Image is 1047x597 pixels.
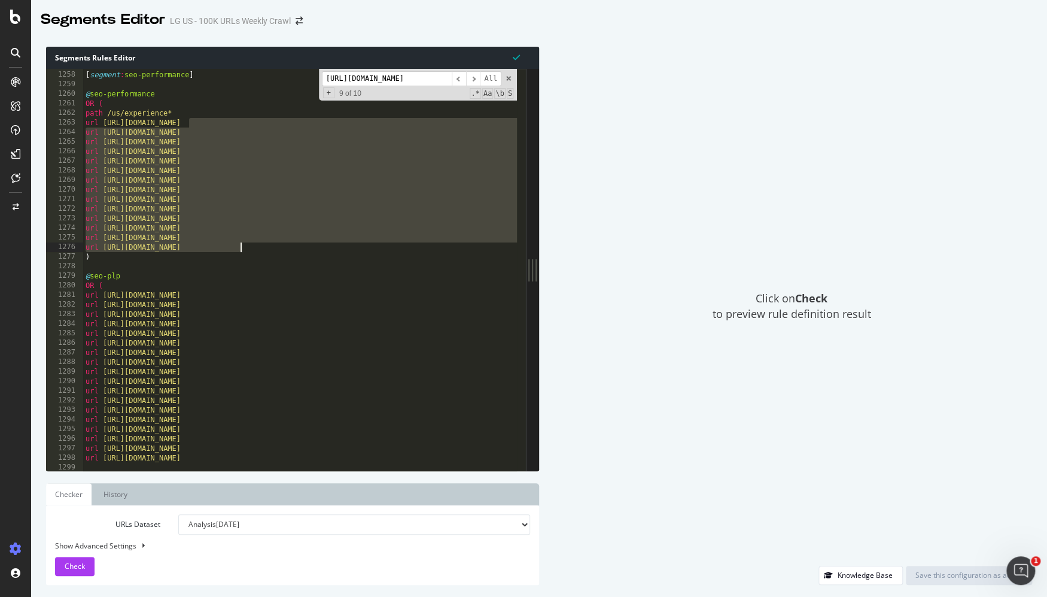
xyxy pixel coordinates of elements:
span: Search In Selection [507,88,513,99]
span: 1 [1031,556,1040,566]
div: 1296 [46,434,83,444]
button: Knowledge Base [818,566,903,585]
div: 1270 [46,185,83,195]
div: Segments Rules Editor [46,47,539,69]
div: 1264 [46,128,83,137]
div: 1283 [46,310,83,319]
span: ​ [466,71,480,86]
div: 1272 [46,204,83,214]
div: 1274 [46,223,83,233]
div: 1281 [46,290,83,300]
div: 1269 [46,175,83,185]
span: CaseSensitive Search [482,88,493,99]
div: 1263 [46,118,83,128]
div: 1285 [46,329,83,338]
div: 1275 [46,233,83,243]
div: Show Advanced Settings [46,541,521,551]
button: Save this configuration as active [906,566,1032,585]
div: 1267 [46,156,83,166]
label: URLs Dataset [46,514,169,535]
span: Toggle Replace mode [323,87,334,98]
div: 1286 [46,338,83,348]
div: 1266 [46,147,83,156]
div: 1265 [46,137,83,147]
div: 1279 [46,271,83,281]
iframe: Intercom live chat [1006,556,1035,585]
div: 1290 [46,377,83,386]
button: Check [55,557,95,576]
span: Alt-Enter [480,71,501,86]
div: 1289 [46,367,83,377]
a: Checker [46,483,92,505]
span: RegExp Search [470,88,480,99]
span: Whole Word Search [494,88,505,99]
div: 1280 [46,281,83,290]
div: 1268 [46,166,83,175]
span: Click on to preview rule definition result [713,291,871,322]
div: 1298 [46,453,83,463]
div: 1284 [46,319,83,329]
a: History [95,483,136,505]
div: 1261 [46,99,83,108]
div: arrow-right-arrow-left [296,17,303,25]
div: 1292 [46,396,83,405]
span: Check [65,561,85,571]
div: 1277 [46,252,83,262]
span: 9 of 10 [334,89,366,98]
div: 1291 [46,386,83,396]
div: 1260 [46,89,83,99]
span: Syntax is valid [513,51,520,63]
div: Segments Editor [41,10,165,30]
span: ​ [452,71,466,86]
a: Knowledge Base [818,570,903,580]
div: 1282 [46,300,83,310]
div: Knowledge Base [838,570,893,580]
div: LG US - 100K URLs Weekly Crawl [170,15,291,27]
div: 1278 [46,262,83,271]
div: 1288 [46,357,83,367]
div: Save this configuration as active [915,570,1022,580]
div: 1258 [46,70,83,80]
div: 1293 [46,405,83,415]
div: 1299 [46,463,83,472]
div: 1273 [46,214,83,223]
div: 1287 [46,348,83,357]
div: 1259 [46,80,83,89]
div: 1295 [46,425,83,434]
input: Search for [322,71,452,86]
div: 1271 [46,195,83,204]
div: 1294 [46,415,83,425]
strong: Check [795,291,827,305]
div: 1262 [46,108,83,118]
div: 1276 [46,243,83,252]
div: 1297 [46,444,83,453]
